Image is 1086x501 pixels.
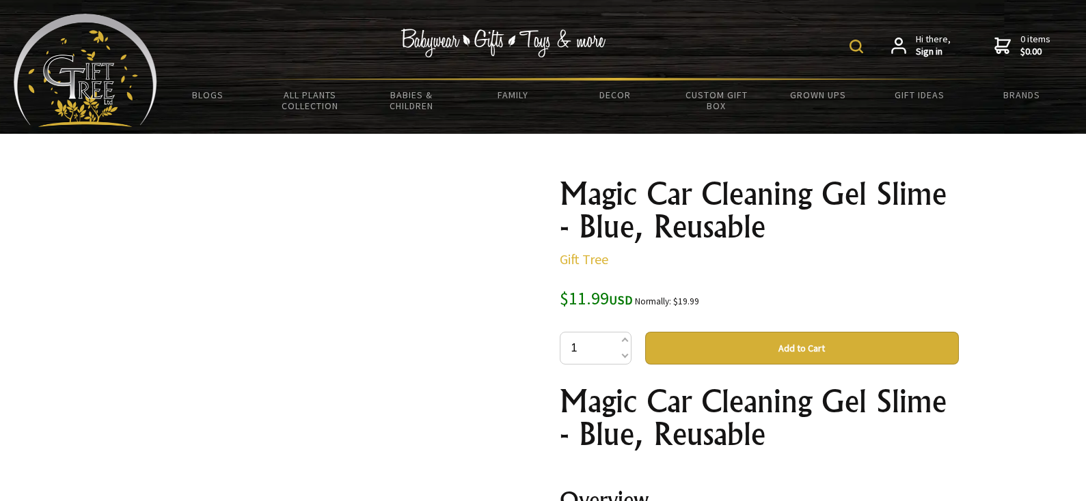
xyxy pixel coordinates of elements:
[1020,33,1050,57] span: 0 items
[916,33,951,57] span: Hi there,
[361,81,463,120] a: Babies & Children
[14,14,157,127] img: Babyware - Gifts - Toys and more...
[564,81,666,109] a: Decor
[635,296,699,307] small: Normally: $19.99
[869,81,970,109] a: Gift Ideas
[850,40,863,53] img: product search
[666,81,768,120] a: Custom Gift Box
[259,81,361,120] a: All Plants Collection
[560,250,608,268] a: Gift Tree
[970,81,1072,109] a: Brands
[609,292,633,308] span: USD
[1020,46,1050,58] strong: $0.00
[994,33,1050,57] a: 0 items$0.00
[560,287,633,309] span: $11.99
[215,302,439,319] img: Magic Car Cleaning Gel Slime - Blue, Reusable
[157,81,259,109] a: BLOGS
[401,29,606,57] img: Babywear - Gifts - Toys & more
[560,385,959,450] h1: Magic Car Cleaning Gel Slime - Blue, Reusable
[768,81,869,109] a: Grown Ups
[916,46,951,58] strong: Sign in
[560,177,959,243] h1: Magic Car Cleaning Gel Slime - Blue, Reusable
[645,332,959,364] button: Add to Cart
[462,81,564,109] a: Family
[891,33,951,57] a: Hi there,Sign in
